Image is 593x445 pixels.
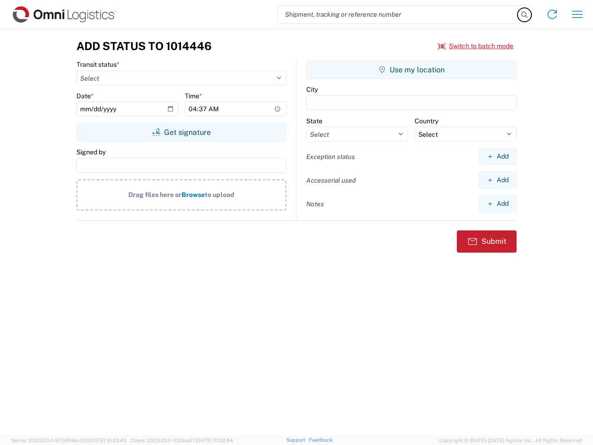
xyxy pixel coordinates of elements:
[128,191,182,198] span: Drag files here or
[438,38,513,54] button: Switch to batch mode
[439,436,582,445] span: Copyright © [DATE]-[DATE] Agistix Inc., All Rights Reserved
[185,92,202,100] label: Time
[306,200,324,208] label: Notes
[278,6,518,23] input: Shipment, tracking or reference number
[76,39,212,53] h3: Add Status to 1014446
[76,60,120,69] label: Transit status
[306,117,322,125] label: State
[457,230,517,253] button: Submit
[306,60,517,79] button: Use my location
[196,438,233,443] span: [DATE] 10:52:44
[309,437,333,443] a: Feedback
[182,191,205,198] span: Browse
[76,148,106,156] label: Signed by
[11,438,126,443] span: Server: 2025.20.0-970904bc0f3
[89,438,126,443] span: [DATE] 10:43:43
[131,438,233,443] span: Client: 2025.20.0-035ba07
[306,153,355,161] label: Exception status
[286,437,309,443] a: Support
[205,191,234,198] span: to upload
[306,85,318,94] label: City
[76,92,94,100] label: Date
[76,123,286,141] button: Get signature
[479,195,517,212] button: Add
[479,172,517,189] button: Add
[415,117,438,125] label: Country
[306,176,356,184] label: Accessorial used
[479,148,517,165] button: Add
